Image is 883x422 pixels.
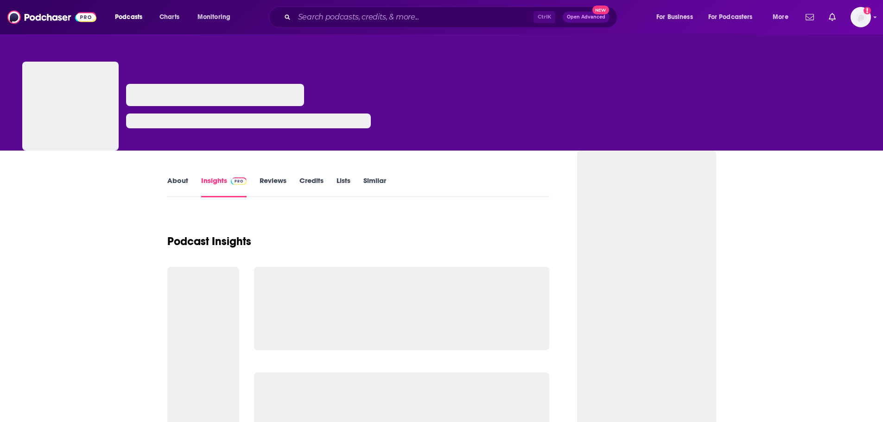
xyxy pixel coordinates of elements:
[294,10,534,25] input: Search podcasts, credits, & more...
[567,15,605,19] span: Open Advanced
[851,7,871,27] button: Show profile menu
[7,8,96,26] img: Podchaser - Follow, Share and Rate Podcasts
[153,10,185,25] a: Charts
[115,11,142,24] span: Podcasts
[656,11,693,24] span: For Business
[851,7,871,27] span: Logged in as SimonElement
[201,176,247,197] a: InsightsPodchaser Pro
[766,10,800,25] button: open menu
[851,7,871,27] img: User Profile
[167,234,251,248] h1: Podcast Insights
[278,6,626,28] div: Search podcasts, credits, & more...
[191,10,242,25] button: open menu
[825,9,839,25] a: Show notifications dropdown
[563,12,610,23] button: Open AdvancedNew
[167,176,188,197] a: About
[337,176,350,197] a: Lists
[108,10,154,25] button: open menu
[231,177,247,185] img: Podchaser Pro
[159,11,179,24] span: Charts
[802,9,818,25] a: Show notifications dropdown
[363,176,386,197] a: Similar
[702,10,766,25] button: open menu
[864,7,871,14] svg: Add a profile image
[650,10,705,25] button: open menu
[708,11,753,24] span: For Podcasters
[534,11,555,23] span: Ctrl K
[592,6,609,14] span: New
[773,11,788,24] span: More
[299,176,324,197] a: Credits
[260,176,286,197] a: Reviews
[197,11,230,24] span: Monitoring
